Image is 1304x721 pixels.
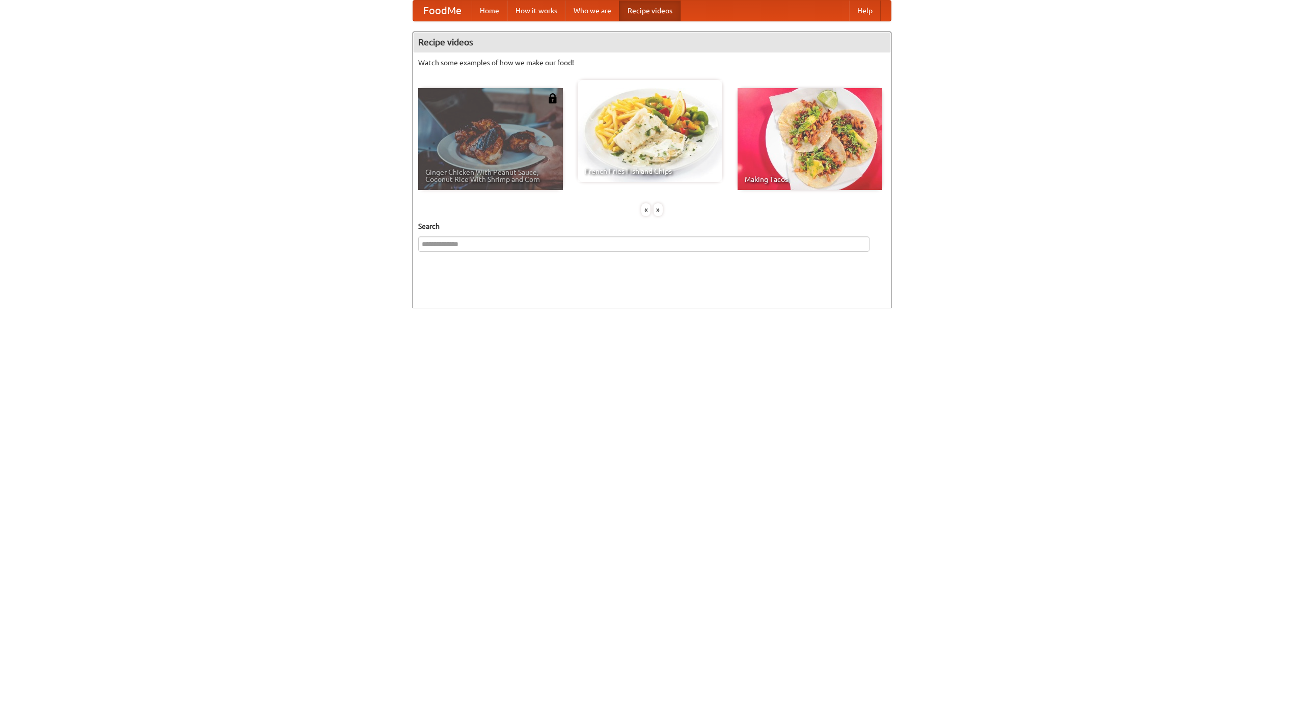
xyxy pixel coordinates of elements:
h4: Recipe videos [413,32,891,52]
div: » [654,203,663,216]
div: « [641,203,650,216]
a: Who we are [565,1,619,21]
p: Watch some examples of how we make our food! [418,58,886,68]
a: How it works [507,1,565,21]
span: Making Tacos [745,176,875,183]
img: 483408.png [548,93,558,103]
span: French Fries Fish and Chips [585,168,715,175]
a: Recipe videos [619,1,681,21]
a: Home [472,1,507,21]
h5: Search [418,221,886,231]
a: FoodMe [413,1,472,21]
a: Help [849,1,881,21]
a: French Fries Fish and Chips [578,80,722,182]
a: Making Tacos [738,88,882,190]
